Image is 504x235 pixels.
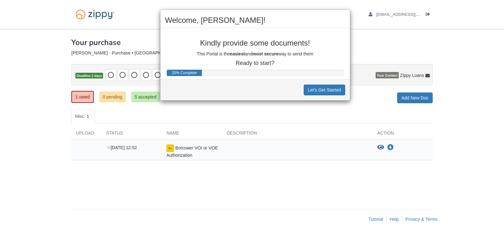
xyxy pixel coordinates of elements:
b: easiest [230,51,245,56]
p: This Portal is the and way to send them [165,51,345,57]
p: Kindly provide some documents! [165,39,345,47]
p: Ready to start? [165,60,345,67]
b: most secure [252,51,278,56]
h2: Welcome, [PERSON_NAME]! [165,16,345,24]
button: Let's Get Started [304,85,345,95]
div: Progress Bar [167,70,202,76]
